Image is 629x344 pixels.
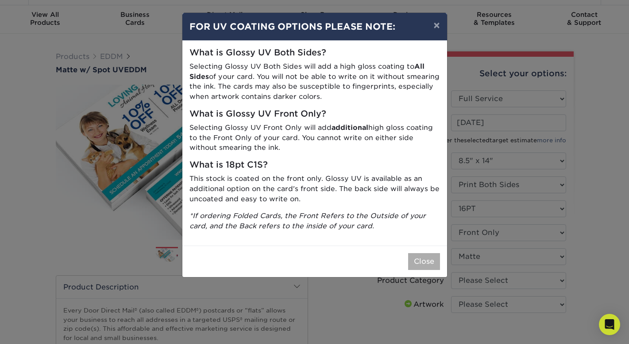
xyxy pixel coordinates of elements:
button: × [426,13,447,38]
i: *If ordering Folded Cards, the Front Refers to the Outside of your card, and the Back refers to t... [189,211,426,230]
div: Open Intercom Messenger [599,314,620,335]
p: Selecting Glossy UV Both Sides will add a high gloss coating to of your card. You will not be abl... [189,62,440,102]
h5: What is 18pt C1S? [189,160,440,170]
h5: What is Glossy UV Both Sides? [189,48,440,58]
p: Selecting Glossy UV Front Only will add high gloss coating to the Front Only of your card. You ca... [189,123,440,153]
strong: All Sides [189,62,424,81]
h5: What is Glossy UV Front Only? [189,109,440,119]
h4: FOR UV COATING OPTIONS PLEASE NOTE: [189,20,440,33]
button: Close [408,253,440,270]
p: This stock is coated on the front only. Glossy UV is available as an additional option on the car... [189,174,440,204]
strong: additional [332,123,368,132]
